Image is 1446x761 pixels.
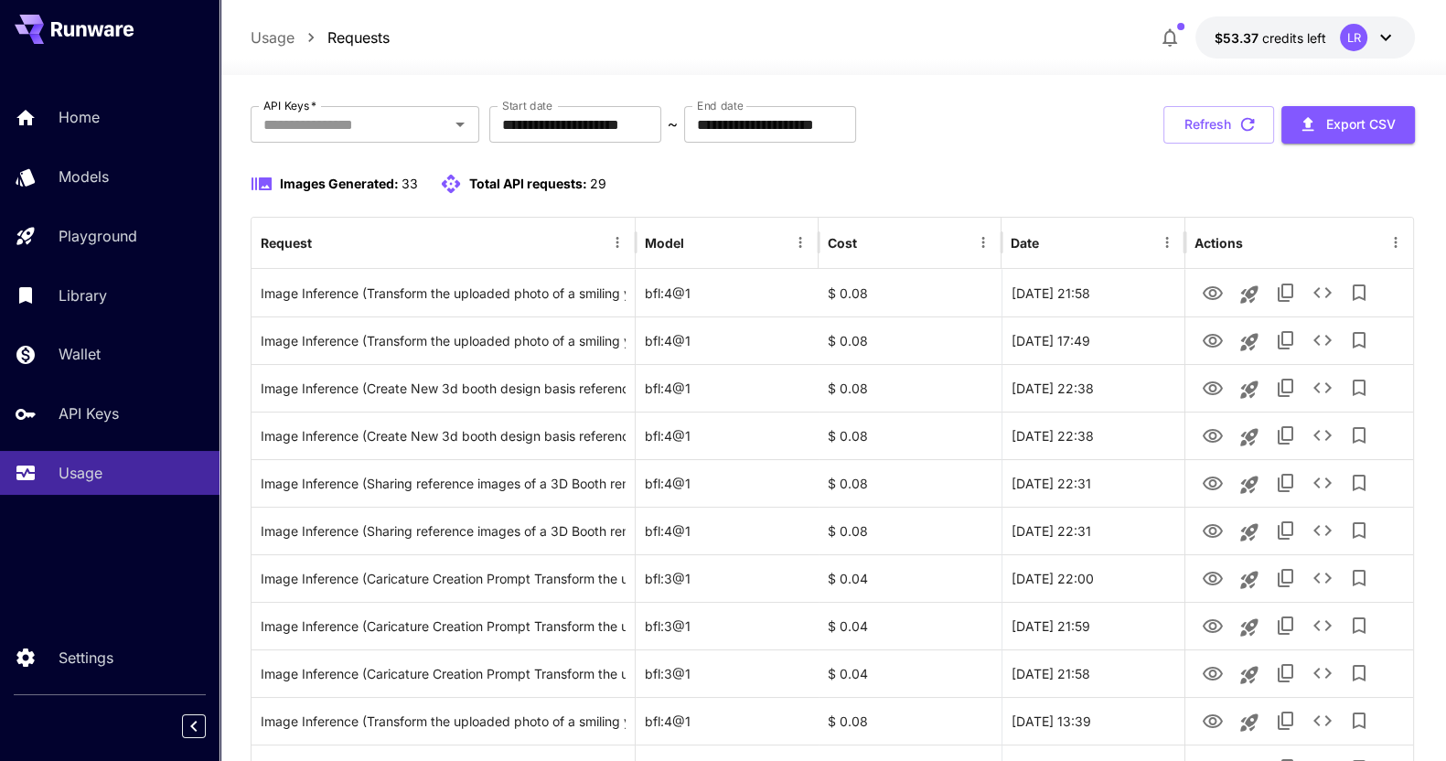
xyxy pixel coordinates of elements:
div: Actions [1194,235,1243,251]
button: $53.3658LR [1195,16,1415,59]
button: Copy TaskUUID [1268,465,1304,501]
div: bfl:4@1 [636,507,819,554]
button: Sort [859,230,884,255]
button: Copy TaskUUID [1268,702,1304,739]
p: Playground [59,225,137,247]
button: Launch in playground [1231,419,1268,456]
button: Add to library [1341,560,1377,596]
p: Models [59,166,109,188]
label: Start date [502,98,552,113]
nav: breadcrumb [251,27,390,48]
button: Menu [1383,230,1409,255]
div: 17 Aug, 2025 17:49 [1001,316,1184,364]
button: Menu [970,230,996,255]
button: Menu [605,230,630,255]
p: API Keys [59,402,119,424]
div: 16 Aug, 2025 21:58 [1001,649,1184,697]
div: $ 0.08 [819,412,1001,459]
button: Add to library [1341,465,1377,501]
div: Click to copy prompt [261,603,627,649]
button: See details [1304,370,1341,406]
span: 29 [590,176,606,191]
button: Export CSV [1281,106,1415,144]
button: See details [1304,322,1341,359]
button: Copy TaskUUID [1268,560,1304,596]
button: See details [1304,274,1341,311]
label: End date [697,98,743,113]
button: View Image [1194,416,1231,454]
p: Settings [59,647,113,669]
div: Model [645,235,684,251]
button: Sort [1041,230,1066,255]
button: Launch in playground [1231,704,1268,741]
button: View Image [1194,606,1231,644]
button: Copy TaskUUID [1268,322,1304,359]
button: View Image [1194,464,1231,501]
div: bfl:4@1 [636,459,819,507]
div: 18 Aug, 2025 21:58 [1001,269,1184,316]
button: Menu [1154,230,1180,255]
button: See details [1304,560,1341,596]
div: Click to copy prompt [261,698,627,745]
button: View Image [1194,369,1231,406]
button: Add to library [1341,702,1377,739]
button: Add to library [1341,370,1377,406]
div: Click to copy prompt [261,460,627,507]
label: API Keys [263,98,316,113]
div: Click to copy prompt [261,650,627,697]
span: credits left [1261,30,1325,46]
button: Copy TaskUUID [1268,512,1304,549]
button: Add to library [1341,607,1377,644]
div: bfl:3@1 [636,649,819,697]
button: View Image [1194,511,1231,549]
button: View Image [1194,559,1231,596]
div: Collapse sidebar [196,710,220,743]
div: bfl:4@1 [636,269,819,316]
div: $53.3658 [1214,28,1325,48]
span: $53.37 [1214,30,1261,46]
button: See details [1304,417,1341,454]
button: Add to library [1341,274,1377,311]
button: View Image [1194,321,1231,359]
div: Click to copy prompt [261,317,627,364]
button: See details [1304,465,1341,501]
button: Launch in playground [1231,609,1268,646]
button: Launch in playground [1231,324,1268,360]
div: Click to copy prompt [261,365,627,412]
button: Add to library [1341,417,1377,454]
div: Cost [828,235,857,251]
span: Total API requests: [469,176,587,191]
div: Click to copy prompt [261,413,627,459]
p: Usage [59,462,102,484]
a: Usage [251,27,295,48]
p: Library [59,284,107,306]
button: See details [1304,512,1341,549]
div: $ 0.04 [819,602,1001,649]
button: Menu [787,230,813,255]
div: Click to copy prompt [261,270,627,316]
span: 33 [402,176,418,191]
div: bfl:3@1 [636,554,819,602]
div: Date [1011,235,1039,251]
button: View Image [1194,702,1231,739]
p: Wallet [59,343,101,365]
div: 16 Aug, 2025 22:31 [1001,507,1184,554]
a: Requests [327,27,390,48]
button: Launch in playground [1231,514,1268,551]
div: bfl:4@1 [636,412,819,459]
button: Copy TaskUUID [1268,274,1304,311]
div: $ 0.08 [819,364,1001,412]
p: Home [59,106,100,128]
button: Launch in playground [1231,562,1268,598]
div: 16 Aug, 2025 22:31 [1001,459,1184,507]
button: Launch in playground [1231,657,1268,693]
div: 16 Aug, 2025 22:38 [1001,364,1184,412]
button: Copy TaskUUID [1268,607,1304,644]
button: See details [1304,655,1341,691]
button: Open [447,112,473,137]
button: Add to library [1341,655,1377,691]
button: View Image [1194,273,1231,311]
div: $ 0.08 [819,459,1001,507]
